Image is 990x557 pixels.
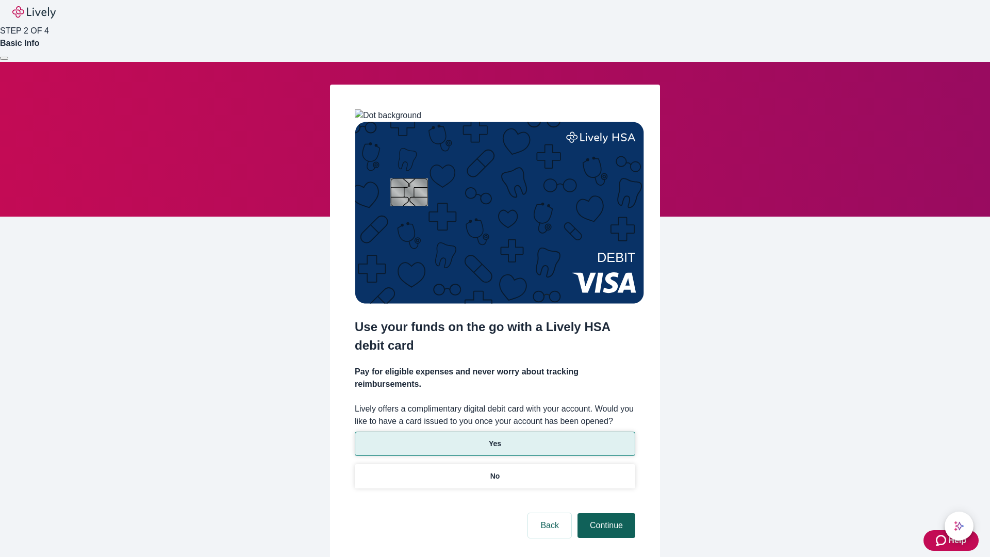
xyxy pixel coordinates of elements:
span: Help [948,534,966,547]
svg: Lively AI Assistant [954,521,964,531]
img: Dot background [355,109,421,122]
button: Yes [355,432,635,456]
h4: Pay for eligible expenses and never worry about tracking reimbursements. [355,366,635,390]
p: No [490,471,500,482]
button: chat [945,512,973,540]
svg: Zendesk support icon [936,534,948,547]
img: Debit card [355,122,644,304]
p: Yes [489,438,501,449]
button: No [355,464,635,488]
h2: Use your funds on the go with a Lively HSA debit card [355,318,635,355]
label: Lively offers a complimentary digital debit card with your account. Would you like to have a card... [355,403,635,428]
button: Back [528,513,571,538]
button: Zendesk support iconHelp [923,530,979,551]
img: Lively [12,6,56,19]
button: Continue [577,513,635,538]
